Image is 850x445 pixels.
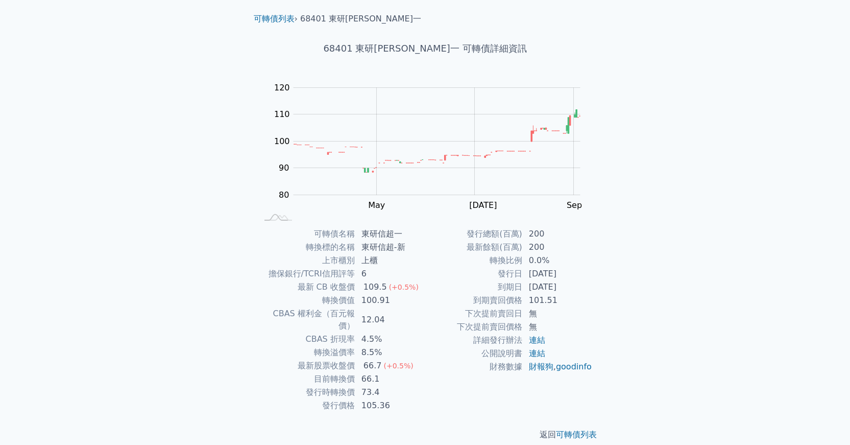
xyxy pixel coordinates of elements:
[425,294,523,307] td: 到期賣回價格
[556,362,592,371] a: goodinfo
[529,362,553,371] a: 財報狗
[258,267,355,280] td: 擔保銀行/TCRI信用評等
[258,241,355,254] td: 轉換標的名稱
[556,430,597,439] a: 可轉債列表
[258,294,355,307] td: 轉換價值
[355,241,425,254] td: 東研信超-新
[258,307,355,333] td: CBAS 權利金（百元報價）
[355,227,425,241] td: 東研信超一
[425,334,523,347] td: 詳細發行辦法
[425,320,523,334] td: 下次提前賣回價格
[425,254,523,267] td: 轉換比例
[355,307,425,333] td: 12.04
[355,333,425,346] td: 4.5%
[368,200,385,210] tspan: May
[523,267,593,280] td: [DATE]
[246,429,605,441] p: 返回
[274,83,290,92] tspan: 120
[523,320,593,334] td: 無
[258,333,355,346] td: CBAS 折現率
[523,307,593,320] td: 無
[523,360,593,373] td: ,
[258,254,355,267] td: 上市櫃別
[425,307,523,320] td: 下次提前賣回日
[523,241,593,254] td: 200
[383,362,413,370] span: (+0.5%)
[523,294,593,307] td: 101.51
[258,227,355,241] td: 可轉債名稱
[279,163,289,173] tspan: 90
[355,254,425,267] td: 上櫃
[300,13,421,25] li: 68401 東研[PERSON_NAME]一
[361,360,384,372] div: 66.7
[425,227,523,241] td: 發行總額(百萬)
[258,372,355,386] td: 目前轉換價
[469,200,497,210] tspan: [DATE]
[523,280,593,294] td: [DATE]
[355,399,425,412] td: 105.36
[529,348,545,358] a: 連結
[425,360,523,373] td: 財務數據
[254,13,298,25] li: ›
[246,41,605,56] h1: 68401 東研[PERSON_NAME]一 可轉債詳細資訊
[425,267,523,280] td: 發行日
[258,386,355,399] td: 發行時轉換價
[389,283,419,291] span: (+0.5%)
[361,281,389,293] div: 109.5
[523,227,593,241] td: 200
[355,372,425,386] td: 66.1
[355,267,425,280] td: 6
[799,396,850,445] iframe: Chat Widget
[529,335,545,345] a: 連結
[355,294,425,307] td: 100.91
[274,109,290,119] tspan: 110
[567,200,582,210] tspan: Sep
[799,396,850,445] div: 聊天小工具
[258,346,355,359] td: 轉換溢價率
[258,399,355,412] td: 發行價格
[258,359,355,372] td: 最新股票收盤價
[523,254,593,267] td: 0.0%
[274,136,290,146] tspan: 100
[355,346,425,359] td: 8.5%
[425,280,523,294] td: 到期日
[269,83,596,231] g: Chart
[425,241,523,254] td: 最新餘額(百萬)
[258,280,355,294] td: 最新 CB 收盤價
[254,14,295,24] a: 可轉債列表
[355,386,425,399] td: 73.4
[425,347,523,360] td: 公開說明書
[279,190,289,200] tspan: 80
